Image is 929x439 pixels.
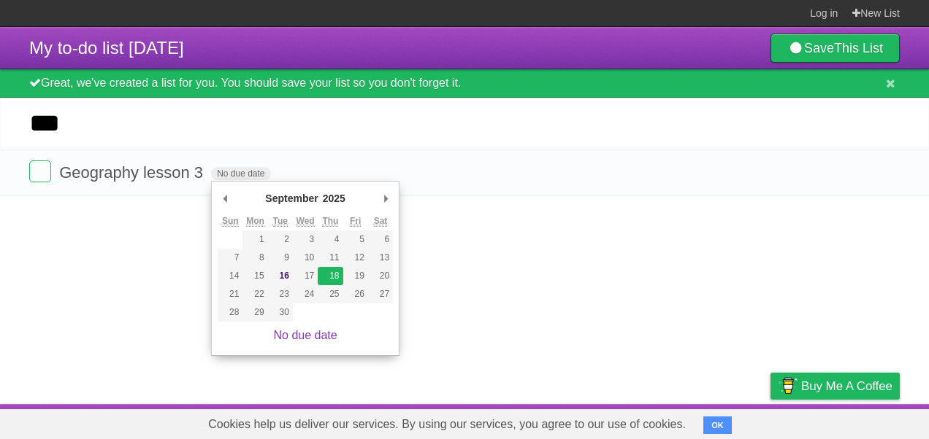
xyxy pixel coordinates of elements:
button: 11 [318,249,343,267]
span: No due date [211,167,270,180]
button: 25 [318,285,343,303]
label: Done [29,160,51,182]
button: 17 [293,267,318,285]
button: 29 [242,303,267,322]
abbr: Friday [350,216,361,227]
button: 24 [293,285,318,303]
a: Buy me a coffee [771,373,900,400]
abbr: Thursday [322,216,338,227]
a: Privacy [752,408,790,435]
button: 21 [218,285,242,303]
button: 30 [268,303,293,322]
button: 28 [218,303,242,322]
button: 18 [318,267,343,285]
a: SaveThis List [771,34,900,63]
button: OK [703,416,732,434]
b: This List [834,41,883,55]
span: Cookies help us deliver our services. By using our services, you agree to our use of cookies. [194,410,700,439]
span: Geography lesson 3 [59,163,207,182]
button: 6 [368,230,393,249]
a: Terms [702,408,734,435]
abbr: Monday [246,216,264,227]
button: Previous Month [218,187,232,209]
button: 2 [268,230,293,249]
button: 23 [268,285,293,303]
button: 13 [368,249,393,267]
img: Buy me a coffee [778,373,798,398]
abbr: Saturday [374,216,388,227]
button: 10 [293,249,318,267]
a: Suggest a feature [808,408,900,435]
span: Buy me a coffee [801,373,892,399]
button: 7 [218,249,242,267]
div: 2025 [321,187,348,209]
a: Developers [624,408,684,435]
button: 1 [242,230,267,249]
button: 16 [268,267,293,285]
abbr: Tuesday [273,216,288,227]
button: 19 [343,267,368,285]
div: September [263,187,320,209]
button: 8 [242,249,267,267]
button: 4 [318,230,343,249]
button: 9 [268,249,293,267]
button: 22 [242,285,267,303]
span: My to-do list [DATE] [29,38,184,58]
button: 5 [343,230,368,249]
button: 14 [218,267,242,285]
button: 12 [343,249,368,267]
button: 3 [293,230,318,249]
a: No due date [274,329,337,341]
abbr: Sunday [222,216,239,227]
a: About [576,408,607,435]
button: 26 [343,285,368,303]
button: 20 [368,267,393,285]
button: 15 [242,267,267,285]
abbr: Wednesday [297,216,315,227]
button: 27 [368,285,393,303]
button: Next Month [378,187,393,209]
